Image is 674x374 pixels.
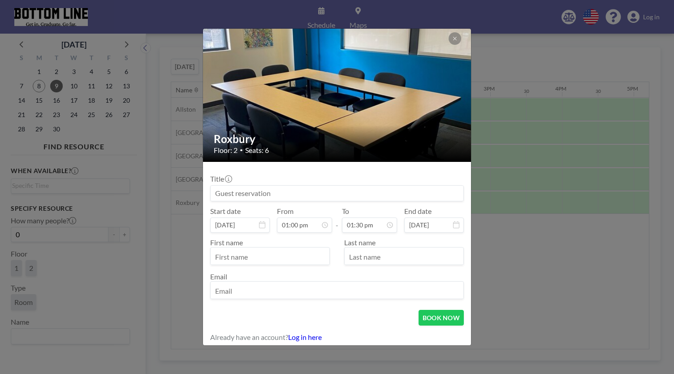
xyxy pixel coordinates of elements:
[210,272,227,281] label: Email
[210,238,243,247] label: First name
[342,207,349,216] label: To
[419,310,464,326] button: BOOK NOW
[214,146,238,155] span: Floor: 2
[211,186,463,201] input: Guest reservation
[211,283,463,299] input: Email
[345,249,463,265] input: Last name
[288,333,322,341] a: Log in here
[344,238,376,247] label: Last name
[211,249,329,265] input: First name
[404,207,432,216] label: End date
[210,207,241,216] label: Start date
[277,207,294,216] label: From
[336,210,338,230] span: -
[210,333,288,342] span: Already have an account?
[240,147,243,153] span: •
[214,132,461,146] h2: Roxbury
[210,174,231,183] label: Title
[245,146,269,155] span: Seats: 6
